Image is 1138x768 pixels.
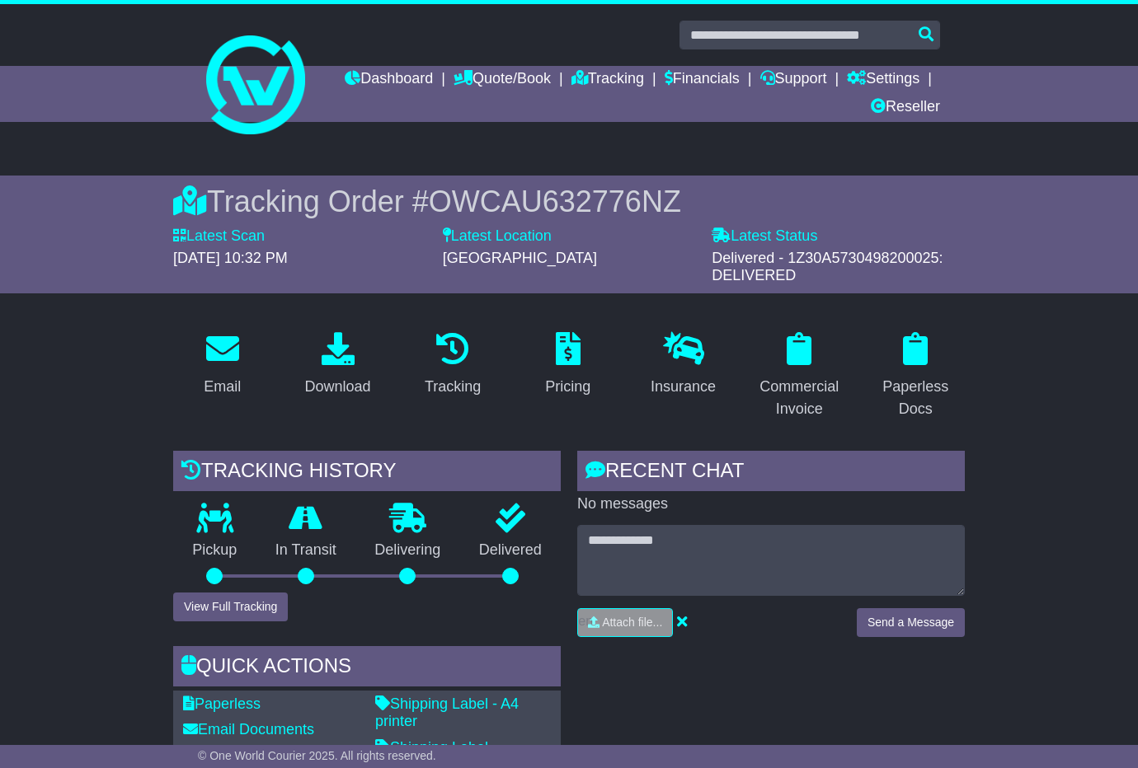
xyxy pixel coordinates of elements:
a: Paperless Docs [866,326,965,426]
a: Pricing [534,326,601,404]
div: Tracking history [173,451,561,495]
button: View Full Tracking [173,592,288,621]
div: Download [304,376,370,398]
a: Support [760,66,827,94]
a: Dashboard [345,66,433,94]
span: OWCAU632776NZ [429,185,681,218]
div: Commercial Invoice [759,376,839,420]
a: Commercial Invoice [749,326,849,426]
div: Paperless Docs [877,376,954,420]
a: Tracking [571,66,644,94]
span: [DATE] 10:32 PM [173,250,288,266]
div: Pricing [545,376,590,398]
div: Quick Actions [173,646,561,691]
a: Download [294,326,381,404]
div: Tracking [425,376,481,398]
div: Email [204,376,241,398]
a: Insurance [640,326,727,404]
a: Settings [847,66,919,94]
a: Email Documents [183,721,314,738]
a: Tracking [414,326,491,404]
label: Latest Status [712,227,817,246]
div: RECENT CHAT [577,451,965,495]
a: Shipping Label - A4 printer [375,695,519,730]
p: Delivering [355,541,460,560]
a: Financials [665,66,740,94]
label: Latest Scan [173,227,265,246]
a: Paperless [183,695,261,712]
span: [GEOGRAPHIC_DATA] [443,250,597,266]
span: Delivered - 1Z30A5730498200025: DELIVERED [712,250,943,284]
div: Insurance [651,376,716,398]
p: Delivered [460,541,562,560]
button: Send a Message [857,608,965,637]
span: © One World Courier 2025. All rights reserved. [198,749,436,762]
a: Reseller [871,94,940,122]
div: Tracking Order # [173,184,965,219]
a: Email [193,326,252,404]
a: Quote/Book [454,66,551,94]
label: Latest Location [443,227,552,246]
p: No messages [577,495,965,513]
p: Pickup [173,541,256,560]
p: In Transit [256,541,356,560]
